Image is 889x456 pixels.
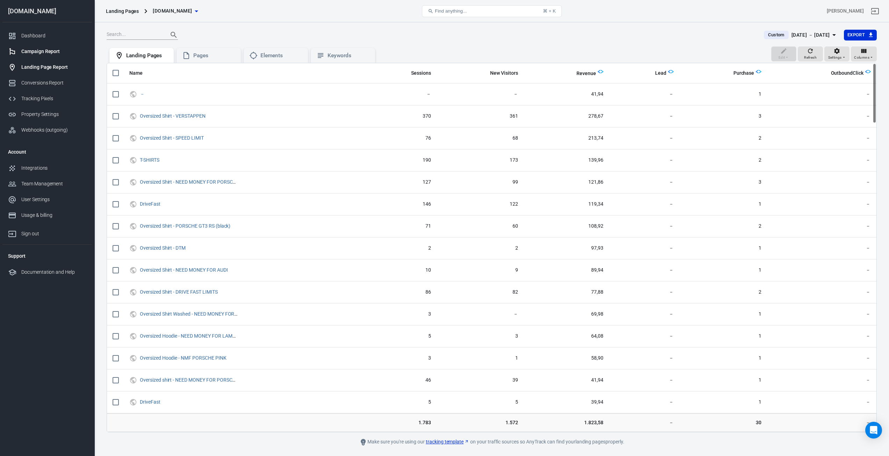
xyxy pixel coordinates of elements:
[529,289,603,296] span: 77,88
[328,52,370,59] div: Keywords
[129,354,137,362] svg: UTM & Web Traffic
[2,8,92,14] div: [DOMAIN_NAME]
[773,245,870,252] span: －
[831,70,863,77] span: OutboundClick
[140,179,239,185] a: Oversized Shirt - NEED MONEY FOR PORSCHE
[2,207,92,223] a: Usage & billing
[529,201,603,208] span: 119,34
[260,52,302,59] div: Elements
[370,201,431,208] span: 146
[370,311,431,318] span: 3
[21,32,86,39] div: Dashboard
[529,135,603,142] span: 213,74
[685,113,761,120] span: 3
[490,70,518,77] span: New Visitors
[615,223,674,230] span: －
[791,31,830,39] div: [DATE] － [DATE]
[140,201,160,207] a: DriveFast
[126,52,168,59] div: Landing Pages
[685,135,761,142] span: 2
[615,135,674,142] span: －
[756,69,761,74] img: Logo
[685,157,761,164] span: 2
[576,70,596,77] span: Revenue
[615,91,674,98] span: －
[773,311,870,318] span: －
[529,399,603,406] span: 39,94
[402,70,431,77] span: Sessions
[2,44,92,59] a: Campaign Report
[140,333,255,339] a: Oversized Hoodie - NEED MONEY FOR LAMBORGHINI
[668,69,674,74] img: Logo
[193,52,235,59] div: Pages
[21,79,86,87] div: Conversions Report
[529,245,603,252] span: 97,93
[685,245,761,252] span: 1
[140,377,238,383] a: Oversized shirt - NEED MONEY FOR PORSCHE
[615,333,674,340] span: －
[615,289,674,296] span: －
[685,377,761,384] span: 1
[140,267,228,273] a: Oversized Shirt - NEED MONEY FOR AUDI
[370,355,431,362] span: 3
[129,244,137,252] svg: UTM & Web Traffic
[481,70,518,77] span: New Visitors
[615,419,674,426] span: －
[21,126,86,134] div: Webhooks (outgoing)
[21,212,86,219] div: Usage & billing
[598,69,603,74] img: Logo
[2,176,92,192] a: Team Management
[21,269,86,276] div: Documentation and Help
[529,113,603,120] span: 278,67
[773,419,870,426] span: －
[435,8,467,14] span: Find anything...
[140,223,230,229] a: Oversized Shirt - PORSCHE GT3 RS (black)
[140,355,227,361] a: Oversized Hoodie - NMF PORSCHE PINK
[442,289,518,296] span: 82
[140,289,218,295] a: Oversized Shirt - DRIVE FAST LIMITS
[442,419,518,426] span: 1.572
[370,289,431,296] span: 86
[2,122,92,138] a: Webhooks (outgoing)
[106,8,139,15] div: Landing Pages
[615,267,674,274] span: －
[543,8,556,14] div: ⌘ + K
[442,399,518,406] span: 5
[442,377,518,384] span: 39
[822,70,863,77] span: OutboundClick
[21,64,86,71] div: Landing Page Report
[370,399,431,406] span: 5
[2,248,92,264] li: Support
[140,157,159,163] a: T-SHIRTS
[844,30,877,41] button: Export
[773,113,870,120] span: －
[576,69,596,78] span: Total revenue calculated by AnyTrack.
[129,70,143,77] span: Name
[615,179,674,186] span: －
[773,355,870,362] span: －
[140,311,257,317] a: Oversized Shirt Washed - NEED MONEY FOR PORSCHE
[140,245,186,251] a: Oversized Shirt - DTM
[615,113,674,120] span: －
[442,311,518,318] span: －
[129,156,137,164] svg: UTM & Web Traffic
[107,63,876,432] div: scrollable content
[773,179,870,186] span: －
[854,54,869,61] span: Columns
[828,54,842,61] span: Settings
[370,267,431,274] span: 10
[773,91,870,98] span: －
[411,70,431,77] span: Sessions
[442,245,518,252] span: 2
[426,438,469,446] a: tracking template
[21,48,86,55] div: Campaign Report
[140,135,204,141] a: Oversized Shirt - SPEED LIMIT
[21,196,86,203] div: User Settings
[685,399,761,406] span: 1
[773,267,870,274] span: －
[442,355,518,362] span: 1
[867,3,883,20] a: Sign out
[529,267,603,274] span: 89,94
[2,223,92,242] a: Sign out
[615,245,674,252] span: －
